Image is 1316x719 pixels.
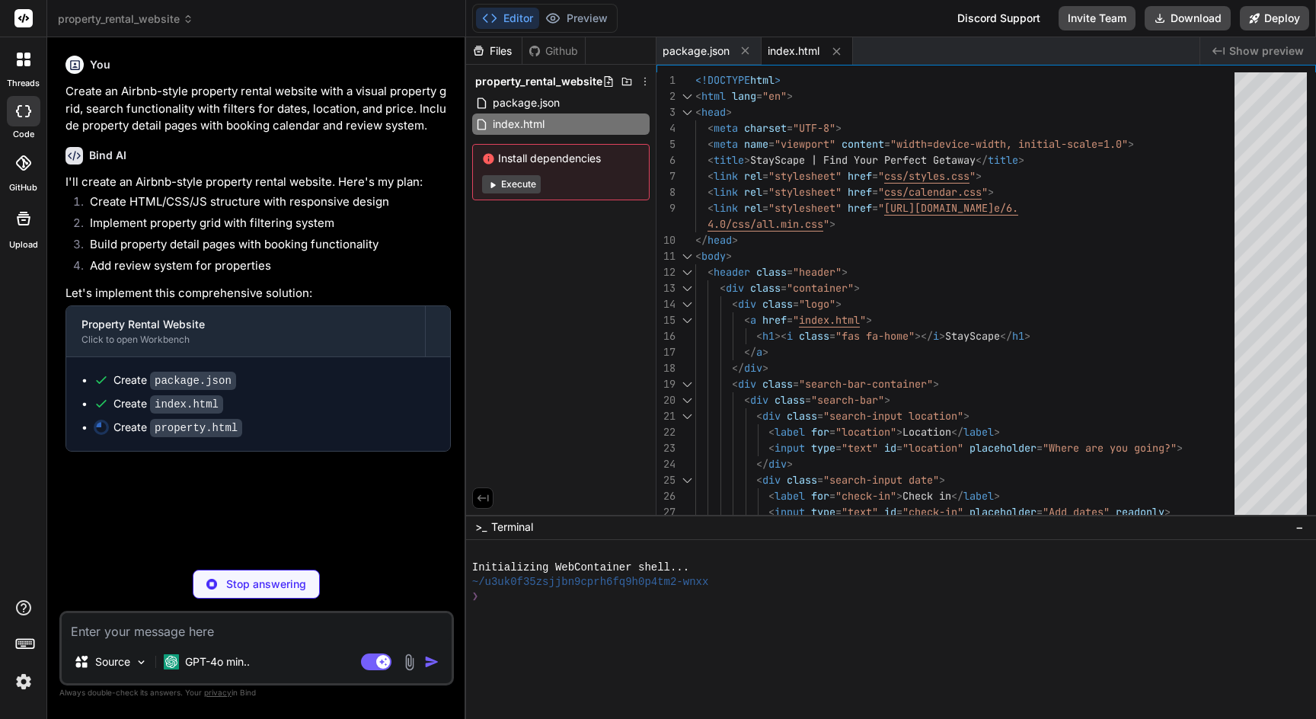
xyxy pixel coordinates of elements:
span: Initializing WebContainer shell... [472,561,689,575]
span: " [823,217,829,231]
span: > [854,281,860,295]
span: > [829,217,835,231]
span: a [756,345,762,359]
span: >_ [475,519,487,535]
span: label [775,425,805,439]
span: = [829,425,835,439]
span: "search-input date" [823,473,939,487]
code: index.html [150,395,223,414]
div: Create [113,396,223,412]
span: property_rental_website [475,74,602,89]
span: name [744,137,768,151]
span: div [762,473,781,487]
span: label [775,489,805,503]
span: href [848,185,872,199]
span: href [848,201,872,215]
span: < [732,297,738,311]
span: class [787,473,817,487]
div: 4 [656,120,676,136]
span: < [744,393,750,407]
span: > [726,105,732,119]
span: > [1177,441,1183,455]
div: 15 [656,312,676,328]
h6: You [90,57,110,72]
div: Click to collapse the range. [677,280,697,296]
span: 4.0/css/all.min.css [708,217,823,231]
span: id [884,505,896,519]
button: Deploy [1240,6,1309,30]
button: Editor [476,8,539,29]
span: < [768,489,775,503]
span: class [775,393,805,407]
p: Source [95,654,130,669]
span: < [695,105,701,119]
span: ❯ [472,590,478,604]
div: Click to collapse the range. [677,392,697,408]
div: 8 [656,184,676,200]
div: 18 [656,360,676,376]
span: "viewport" [775,137,835,151]
div: 12 [656,264,676,280]
span: i [933,329,939,343]
span: > [787,457,793,471]
span: "en" [762,89,787,103]
span: = [835,505,842,519]
span: h1 [762,329,775,343]
span: index.html [799,313,860,327]
span: readonly [1116,505,1164,519]
div: 17 [656,344,676,360]
span: "logo" [799,297,835,311]
div: 2 [656,88,676,104]
div: 6 [656,152,676,168]
div: Click to open Workbench [81,334,410,346]
p: Let's implement this comprehensive solution: [65,285,451,302]
div: 23 [656,440,676,456]
span: body [701,249,726,263]
span: rel [744,169,762,183]
span: div [762,409,781,423]
span: = [817,473,823,487]
span: html [750,73,775,87]
button: Preview [539,8,614,29]
span: = [872,201,878,215]
span: = [884,137,890,151]
span: class [762,297,793,311]
span: > [896,425,902,439]
span: css/calendar.css [884,185,982,199]
span: <!DOCTYPE [695,73,750,87]
h6: Bind AI [89,148,126,163]
div: 9 [656,200,676,216]
label: Upload [9,238,38,251]
span: class [799,329,829,343]
span: label [963,425,994,439]
button: Download [1145,6,1231,30]
span: div [768,457,787,471]
span: " [860,313,866,327]
p: Always double-check its answers. Your in Bind [59,685,454,700]
span: ~/u3uk0f35zsjjbn9cprh6fq9h0p4tm2-wnxx [472,575,709,590]
div: Property Rental Website [81,317,410,332]
span: < [768,441,775,455]
span: rel [744,185,762,199]
div: Click to collapse the range. [677,104,697,120]
span: "location" [835,425,896,439]
span: div [738,377,756,391]
span: head [701,105,726,119]
span: "fas fa-home" [835,329,915,343]
span: >< [775,329,787,343]
div: 7 [656,168,676,184]
div: Create [113,372,236,388]
span: title [714,153,744,167]
div: Click to collapse the range. [677,408,697,424]
span: h1 [1012,329,1024,343]
span: > [884,393,890,407]
span: content [842,137,884,151]
span: > [744,153,750,167]
span: < [708,121,714,135]
span: > [1164,505,1171,519]
span: = [835,441,842,455]
span: = [787,121,793,135]
span: < [695,89,701,103]
span: class [762,377,793,391]
span: = [829,329,835,343]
